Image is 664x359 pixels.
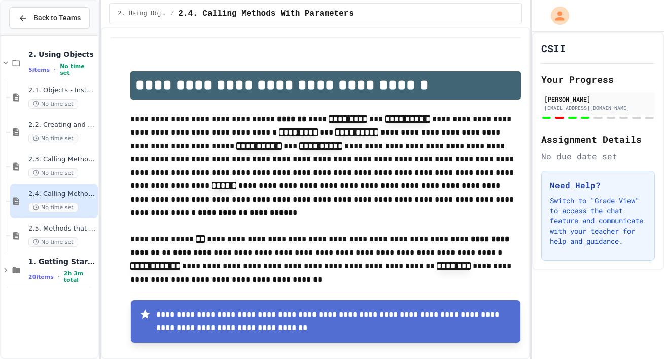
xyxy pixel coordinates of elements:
[28,99,78,109] span: No time set
[28,155,96,164] span: 2.3. Calling Methods Without Parameters
[28,67,50,73] span: 5 items
[28,86,96,95] span: 2.1. Objects - Instances of Classes
[28,121,96,129] span: 2.2. Creating and Initializing Objects: Constructors
[33,13,81,23] span: Back to Teams
[28,257,96,266] span: 1. Getting Started and Primitive Types
[170,10,174,18] span: /
[541,41,566,55] h1: CSII
[621,318,654,349] iframe: chat widget
[28,203,78,212] span: No time set
[544,94,652,104] div: [PERSON_NAME]
[28,274,54,280] span: 20 items
[28,190,96,199] span: 2.4. Calling Methods With Parameters
[541,72,655,86] h2: Your Progress
[58,273,60,281] span: •
[28,168,78,178] span: No time set
[550,179,646,191] h3: Need Help?
[64,270,96,283] span: 2h 3m total
[118,10,166,18] span: 2. Using Objects
[28,50,96,59] span: 2. Using Objects
[54,66,56,74] span: •
[28,237,78,247] span: No time set
[28,134,78,143] span: No time set
[60,63,96,76] span: No time set
[540,4,572,27] div: My Account
[9,7,90,29] button: Back to Teams
[541,150,655,162] div: No due date set
[541,132,655,146] h2: Assignment Details
[28,224,96,233] span: 2.5. Methods that Return Values
[580,274,654,317] iframe: chat widget
[544,104,652,112] div: [EMAIL_ADDRESS][DOMAIN_NAME]
[550,195,646,246] p: Switch to "Grade View" to access the chat feature and communicate with your teacher for help and ...
[178,8,354,20] span: 2.4. Calling Methods With Parameters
